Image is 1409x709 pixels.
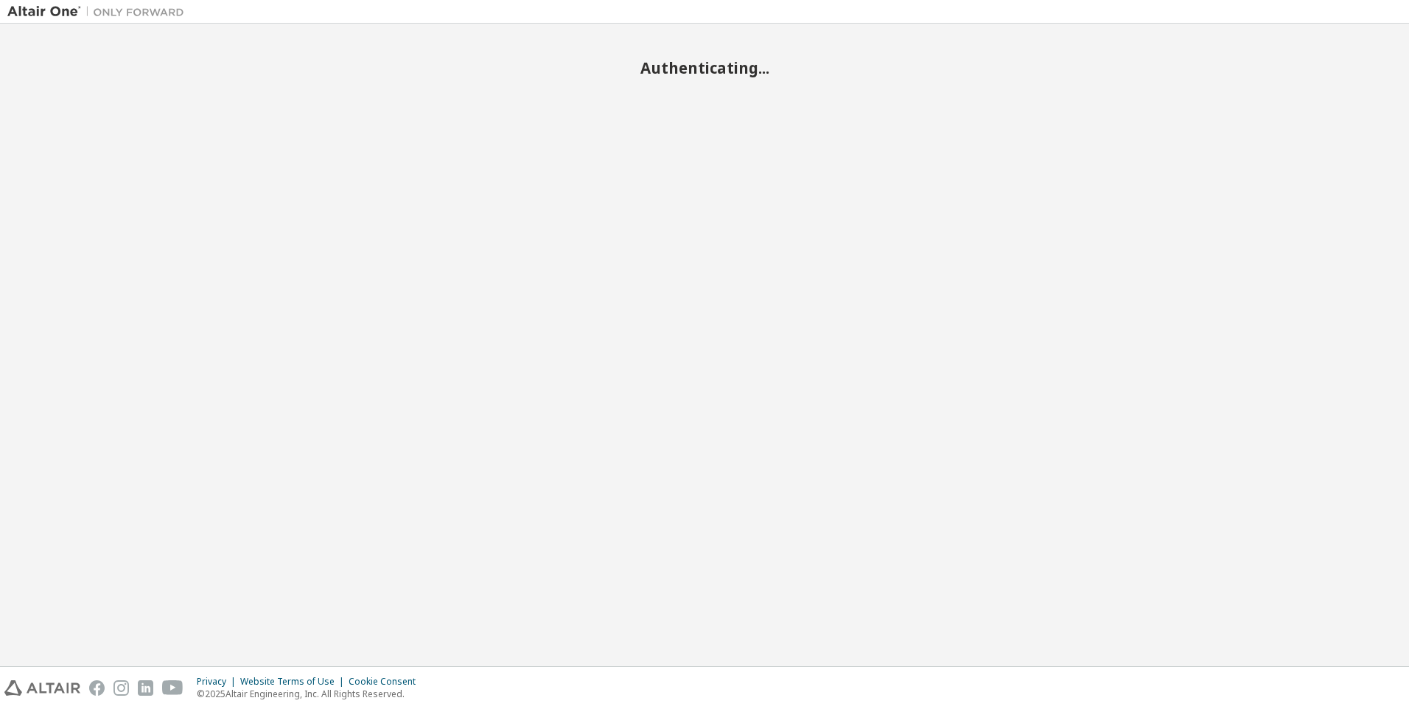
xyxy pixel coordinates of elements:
[162,680,183,696] img: youtube.svg
[197,676,240,688] div: Privacy
[138,680,153,696] img: linkedin.svg
[7,58,1402,77] h2: Authenticating...
[7,4,192,19] img: Altair One
[240,676,349,688] div: Website Terms of Use
[197,688,424,700] p: © 2025 Altair Engineering, Inc. All Rights Reserved.
[349,676,424,688] div: Cookie Consent
[89,680,105,696] img: facebook.svg
[4,680,80,696] img: altair_logo.svg
[113,680,129,696] img: instagram.svg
